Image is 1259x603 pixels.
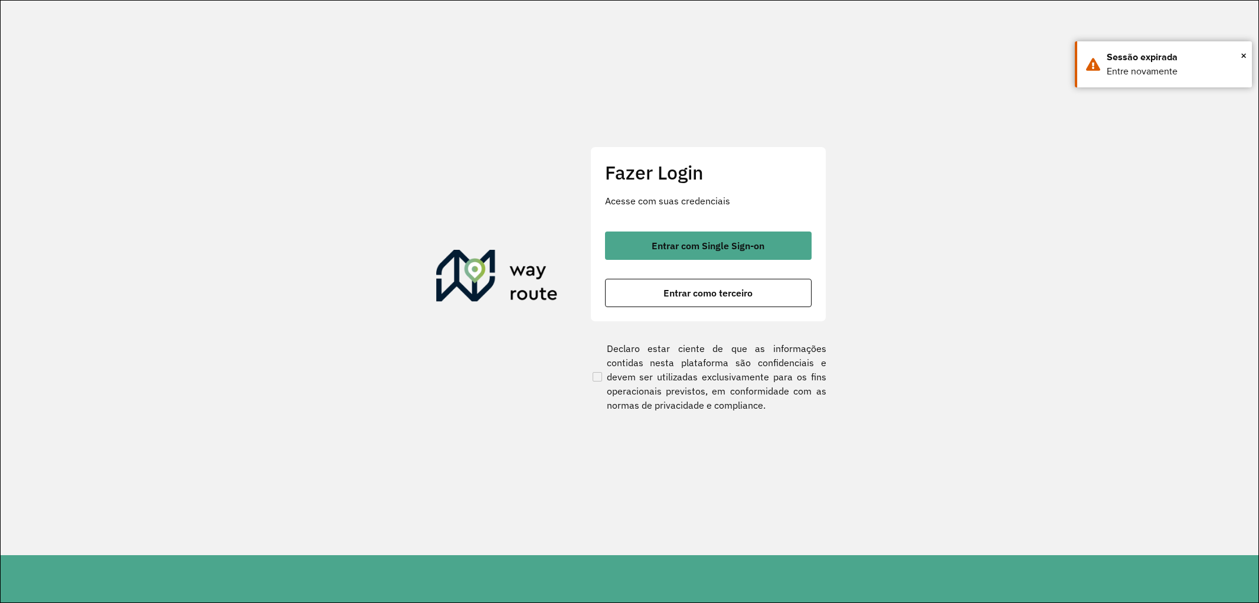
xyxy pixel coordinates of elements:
[436,250,558,307] img: Roteirizador AmbevTech
[1241,47,1247,64] span: ×
[663,288,753,298] span: Entrar como terceiro
[605,194,812,208] p: Acesse com suas credenciais
[1241,47,1247,64] button: Close
[605,161,812,184] h2: Fazer Login
[652,241,764,250] span: Entrar com Single Sign-on
[605,232,812,260] button: button
[1107,64,1243,79] div: Entre novamente
[590,341,826,412] label: Declaro estar ciente de que as informações contidas nesta plataforma são confidenciais e devem se...
[1107,50,1243,64] div: Sessão expirada
[605,279,812,307] button: button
